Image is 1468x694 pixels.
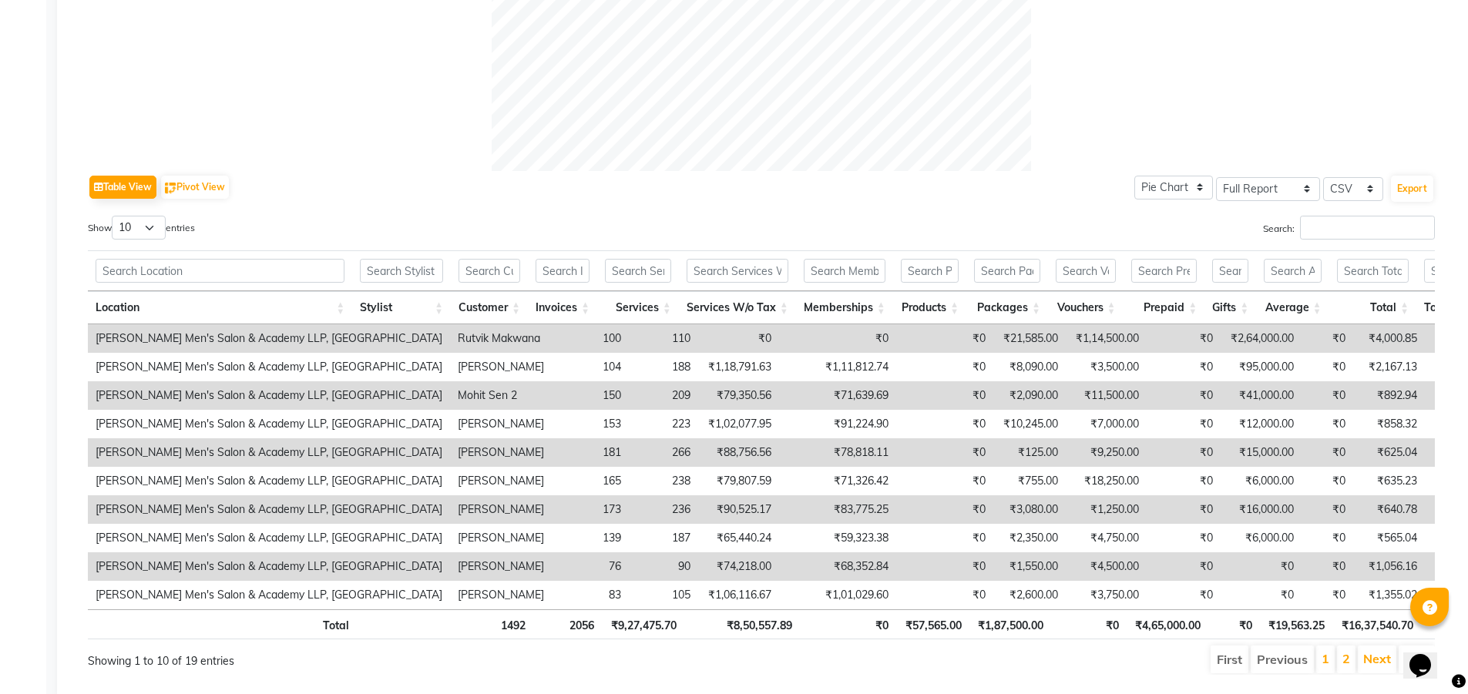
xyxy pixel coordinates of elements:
[896,410,993,438] td: ₹0
[1051,609,1126,639] th: ₹0
[1353,552,1425,581] td: ₹1,056.16
[1147,438,1221,467] td: ₹0
[88,581,450,609] td: [PERSON_NAME] Men's Salon & Academy LLP, [GEOGRAPHIC_DATA]
[605,259,671,283] input: Search Services
[896,581,993,609] td: ₹0
[1147,581,1221,609] td: ₹0
[698,324,779,353] td: ₹0
[1124,291,1205,324] th: Prepaid: activate to sort column ascending
[896,609,969,639] th: ₹57,565.00
[629,552,698,581] td: 90
[1302,410,1353,438] td: ₹0
[800,609,896,639] th: ₹0
[1066,581,1147,609] td: ₹3,750.00
[450,324,552,353] td: Rutvik Makwana
[597,291,679,324] th: Services: activate to sort column ascending
[450,438,552,467] td: [PERSON_NAME]
[360,259,443,283] input: Search Stylist
[804,259,885,283] input: Search Memberships
[1302,353,1353,381] td: ₹0
[88,381,450,410] td: [PERSON_NAME] Men's Salon & Academy LLP, [GEOGRAPHIC_DATA]
[779,552,896,581] td: ₹68,352.84
[450,381,552,410] td: Mohit Sen 2
[1263,216,1435,240] label: Search:
[1353,495,1425,524] td: ₹640.78
[1066,524,1147,552] td: ₹4,750.00
[552,495,629,524] td: 173
[684,609,800,639] th: ₹8,50,557.89
[629,410,698,438] td: 223
[1131,259,1198,283] input: Search Prepaid
[165,183,176,194] img: pivot.png
[88,495,450,524] td: [PERSON_NAME] Men's Salon & Academy LLP, [GEOGRAPHIC_DATA]
[796,291,893,324] th: Memberships: activate to sort column ascending
[1353,438,1425,467] td: ₹625.04
[450,353,552,381] td: [PERSON_NAME]
[1147,552,1221,581] td: ₹0
[552,410,629,438] td: 153
[966,291,1048,324] th: Packages: activate to sort column ascending
[896,381,993,410] td: ₹0
[974,259,1040,283] input: Search Packages
[779,438,896,467] td: ₹78,818.11
[1353,353,1425,381] td: ₹2,167.13
[1066,410,1147,438] td: ₹7,000.00
[450,552,552,581] td: [PERSON_NAME]
[88,467,450,495] td: [PERSON_NAME] Men's Salon & Academy LLP, [GEOGRAPHIC_DATA]
[88,609,357,639] th: Total
[1147,495,1221,524] td: ₹0
[698,524,779,552] td: ₹65,440.24
[88,644,636,669] div: Showing 1 to 10 of 19 entries
[1147,467,1221,495] td: ₹0
[88,353,450,381] td: [PERSON_NAME] Men's Salon & Academy LLP, [GEOGRAPHIC_DATA]
[993,438,1066,467] td: ₹125.00
[1147,524,1221,552] td: ₹0
[698,410,779,438] td: ₹1,02,077.95
[450,467,552,495] td: [PERSON_NAME]
[1066,552,1147,581] td: ₹4,500.00
[536,259,590,283] input: Search Invoices
[450,410,552,438] td: [PERSON_NAME]
[1264,259,1321,283] input: Search Average
[1221,324,1302,353] td: ₹2,64,000.00
[1329,291,1417,324] th: Total: activate to sort column ascending
[459,259,520,283] input: Search Customer
[687,259,788,283] input: Search Services W/o Tax
[552,467,629,495] td: 165
[698,581,779,609] td: ₹1,06,116.67
[698,438,779,467] td: ₹88,756.56
[88,438,450,467] td: [PERSON_NAME] Men's Salon & Academy LLP, [GEOGRAPHIC_DATA]
[1212,259,1248,283] input: Search Gifts
[1302,524,1353,552] td: ₹0
[1302,324,1353,353] td: ₹0
[451,291,528,324] th: Customer: activate to sort column ascending
[1337,259,1409,283] input: Search Total
[533,609,603,639] th: 2056
[1066,495,1147,524] td: ₹1,250.00
[552,552,629,581] td: 76
[629,324,698,353] td: 110
[779,410,896,438] td: ₹91,224.90
[1353,467,1425,495] td: ₹635.23
[779,524,896,552] td: ₹59,323.38
[1208,609,1260,639] th: ₹0
[896,524,993,552] td: ₹0
[698,552,779,581] td: ₹74,218.00
[1221,495,1302,524] td: ₹16,000.00
[1056,259,1115,283] input: Search Vouchers
[552,438,629,467] td: 181
[1147,410,1221,438] td: ₹0
[1302,438,1353,467] td: ₹0
[698,353,779,381] td: ₹1,18,791.63
[552,324,629,353] td: 100
[1302,467,1353,495] td: ₹0
[552,381,629,410] td: 150
[629,353,698,381] td: 188
[779,467,896,495] td: ₹71,326.42
[88,410,450,438] td: [PERSON_NAME] Men's Salon & Academy LLP, [GEOGRAPHIC_DATA]
[1302,581,1353,609] td: ₹0
[456,609,533,639] th: 1492
[779,324,896,353] td: ₹0
[679,291,796,324] th: Services W/o Tax: activate to sort column ascending
[629,381,698,410] td: 209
